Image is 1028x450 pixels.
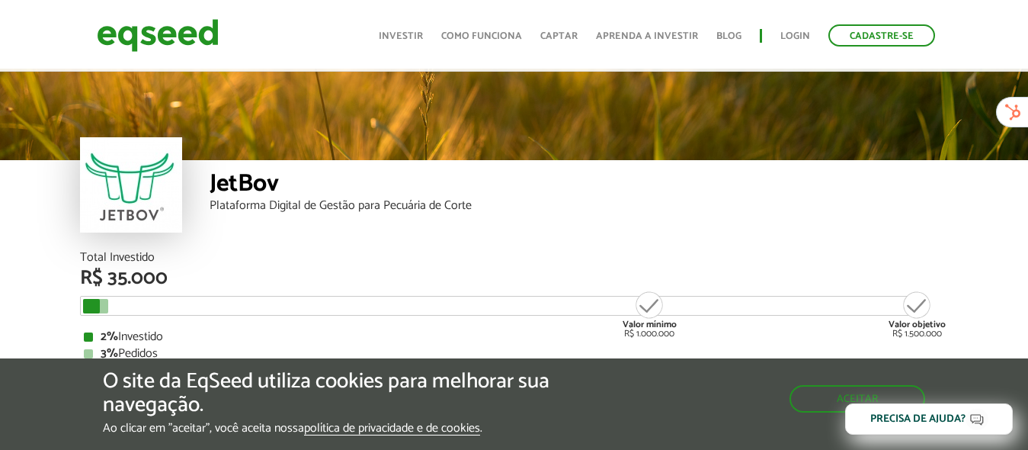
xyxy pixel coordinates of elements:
div: Plataforma Digital de Gestão para Pecuária de Corte [210,200,949,212]
div: R$ 1.500.000 [889,290,946,339]
div: JetBov [210,172,949,200]
a: Blog [716,31,741,41]
a: Login [780,31,810,41]
div: R$ 35.000 [80,268,949,288]
p: Ao clicar em "aceitar", você aceita nossa . [103,421,597,436]
strong: Valor objetivo [889,317,946,332]
a: Como funciona [441,31,522,41]
a: política de privacidade e de cookies [304,423,480,436]
a: Cadastre-se [828,24,935,47]
a: Investir [379,31,423,41]
h5: O site da EqSeed utiliza cookies para melhorar sua navegação. [103,370,597,417]
div: Total Investido [80,252,949,264]
strong: 3% [101,343,118,364]
img: EqSeed [97,15,219,56]
div: Pedidos [84,348,945,360]
strong: Valor mínimo [623,317,677,332]
a: Aprenda a investir [596,31,698,41]
div: R$ 1.000.000 [621,290,678,339]
button: Aceitar [789,385,925,413]
a: Captar [540,31,578,41]
strong: 2% [101,326,118,347]
div: Investido [84,331,945,343]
